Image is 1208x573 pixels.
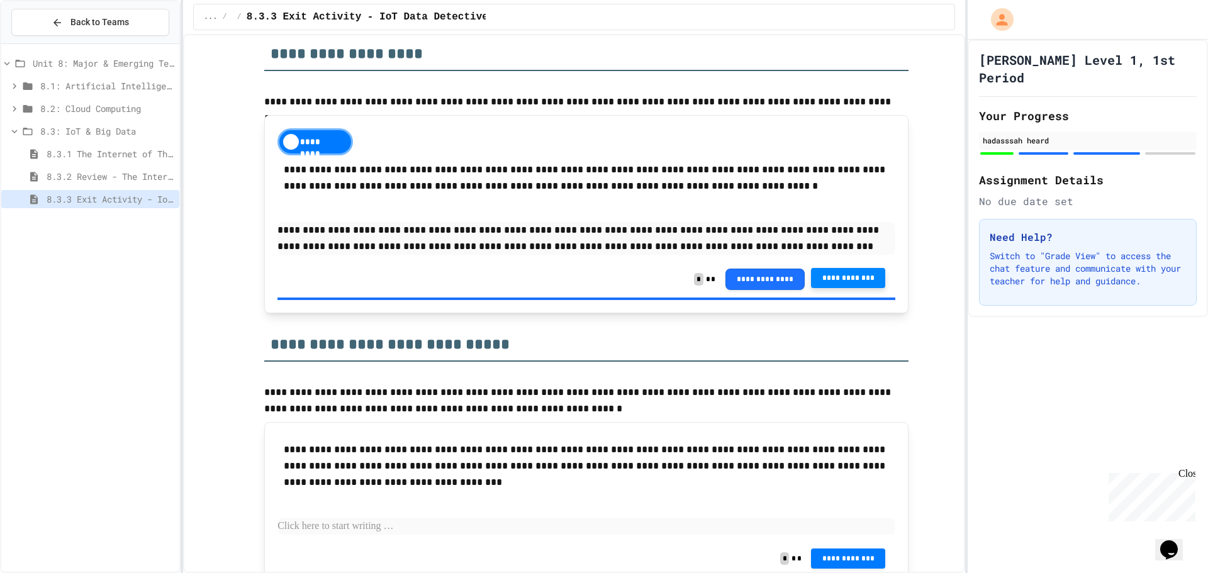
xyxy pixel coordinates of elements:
span: 8.2: Cloud Computing [40,102,174,115]
div: No due date set [979,194,1197,209]
span: / [237,12,242,22]
span: 8.3.3 Exit Activity - IoT Data Detective Challenge [247,9,549,25]
span: 8.3.3 Exit Activity - IoT Data Detective Challenge [47,192,174,206]
span: / [222,12,226,22]
span: 8.3.2 Review - The Internet of Things and Big Data [47,170,174,183]
div: My Account [978,5,1017,34]
div: hadasssah heard [983,135,1193,146]
iframe: chat widget [1155,523,1195,560]
p: Switch to "Grade View" to access the chat feature and communicate with your teacher for help and ... [990,250,1186,287]
span: 8.3.1 The Internet of Things and Big Data: Our Connected Digital World [47,147,174,160]
span: 8.1: Artificial Intelligence Basics [40,79,174,92]
h1: [PERSON_NAME] Level 1, 1st Period [979,51,1197,86]
h3: Need Help? [990,230,1186,245]
span: Unit 8: Major & Emerging Technologies [33,57,174,70]
span: ... [204,12,218,22]
div: Chat with us now!Close [5,5,87,80]
h2: Assignment Details [979,171,1197,189]
span: Back to Teams [70,16,129,29]
span: 8.3: IoT & Big Data [40,125,174,138]
h2: Your Progress [979,107,1197,125]
iframe: chat widget [1104,468,1195,521]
